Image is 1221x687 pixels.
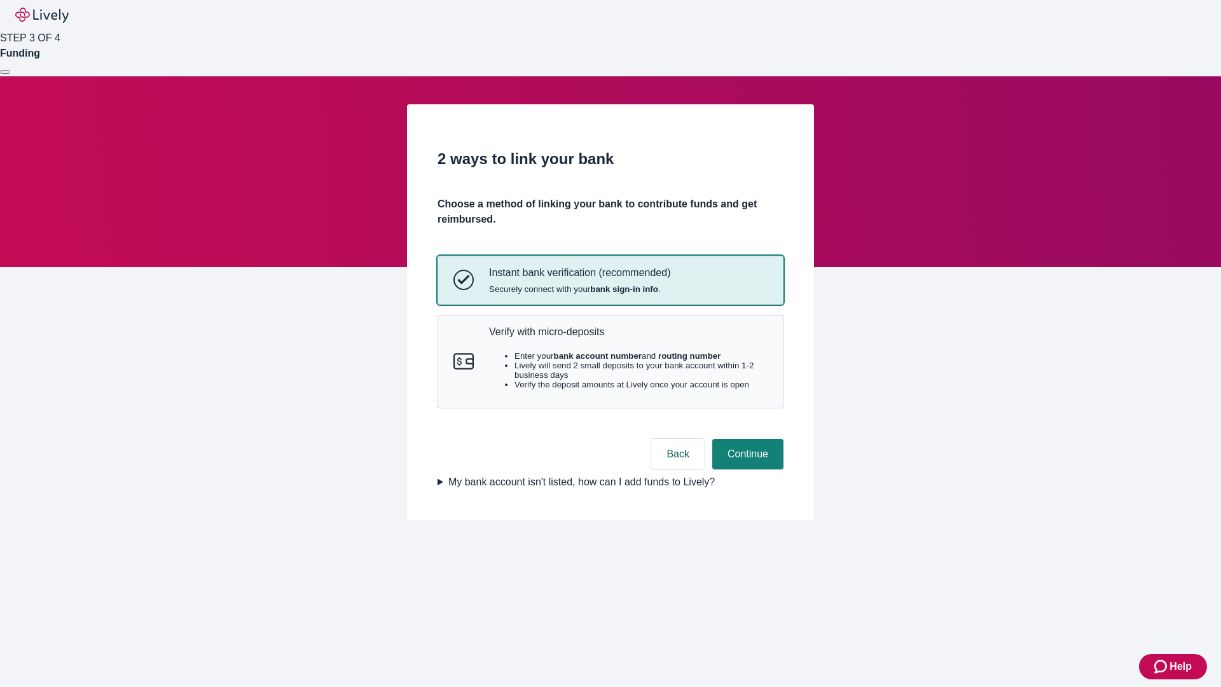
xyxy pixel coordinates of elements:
strong: bank sign-in info [590,284,658,294]
h4: Choose a method of linking your bank to contribute funds and get reimbursed. [438,197,783,227]
svg: Instant bank verification [453,270,474,290]
p: Instant bank verification (recommended) [489,267,670,279]
strong: bank account number [554,351,642,361]
img: Lively [15,8,69,23]
summary: My bank account isn't listed, how can I add funds to Lively? [438,475,783,490]
button: Micro-depositsVerify with micro-depositsEnter yourbank account numberand routing numberLively wil... [438,316,783,408]
svg: Micro-deposits [453,351,474,371]
li: Verify the deposit amounts at Lively once your account is open [514,380,768,389]
span: Securely connect with your . [489,284,670,294]
span: Help [1169,659,1192,674]
strong: routing number [658,351,721,361]
p: Verify with micro-deposits [489,326,768,338]
button: Continue [712,439,783,469]
button: Zendesk support iconHelp [1139,654,1207,679]
h2: 2 ways to link your bank [438,148,783,170]
li: Lively will send 2 small deposits to your bank account within 1-2 business days [514,361,768,380]
button: Back [651,439,705,469]
button: Instant bank verificationInstant bank verification (recommended)Securely connect with yourbank si... [438,256,783,303]
li: Enter your and [514,351,768,361]
svg: Zendesk support icon [1154,659,1169,674]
